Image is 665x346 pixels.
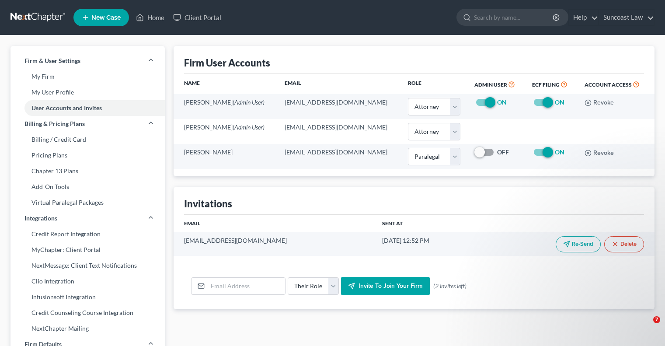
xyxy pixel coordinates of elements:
[24,56,80,65] span: Firm & User Settings
[10,53,165,69] a: Firm & User Settings
[341,277,430,295] button: Invite to join your firm
[278,74,401,94] th: Email
[10,226,165,242] a: Credit Report Integration
[174,232,375,256] td: [EMAIL_ADDRESS][DOMAIN_NAME]
[208,278,285,294] input: Email Address
[635,316,656,337] iframe: Intercom live chat
[233,98,265,106] span: (Admin User)
[174,144,277,169] td: [PERSON_NAME]
[497,98,507,106] strong: ON
[10,273,165,289] a: Clio Integration
[174,215,375,232] th: Email
[169,10,226,25] a: Client Portal
[10,116,165,132] a: Billing & Pricing Plans
[359,282,423,290] span: Invite to join your firm
[375,215,477,232] th: Sent At
[184,56,270,69] div: Firm User Accounts
[10,289,165,305] a: Infusionsoft Integration
[10,179,165,195] a: Add-On Tools
[10,69,165,84] a: My Firm
[174,94,277,119] td: [PERSON_NAME]
[10,321,165,336] a: NextChapter Mailing
[278,119,401,144] td: [EMAIL_ADDRESS][DOMAIN_NAME]
[10,163,165,179] a: Chapter 13 Plans
[233,123,265,131] span: (Admin User)
[474,81,507,88] span: Admin User
[91,14,121,21] span: New Case
[599,10,654,25] a: Suncoast Law
[10,147,165,163] a: Pricing Plans
[433,282,467,290] span: (2 invites left)
[10,195,165,210] a: Virtual Paralegal Packages
[585,99,614,106] button: Revoke
[10,258,165,273] a: NextMessage: Client Text Notifications
[10,210,165,226] a: Integrations
[174,119,277,144] td: [PERSON_NAME]
[174,74,277,94] th: Name
[278,144,401,169] td: [EMAIL_ADDRESS][DOMAIN_NAME]
[10,84,165,100] a: My User Profile
[375,232,477,256] td: [DATE] 12:52 PM
[401,74,467,94] th: Role
[10,242,165,258] a: MyChapter: Client Portal
[474,9,554,25] input: Search by name...
[24,119,85,128] span: Billing & Pricing Plans
[555,98,564,106] strong: ON
[532,81,560,88] span: ECF Filing
[10,305,165,321] a: Credit Counseling Course Integration
[653,316,660,323] span: 7
[585,81,632,88] span: Account Access
[24,214,57,223] span: Integrations
[278,94,401,119] td: [EMAIL_ADDRESS][DOMAIN_NAME]
[132,10,169,25] a: Home
[184,197,232,210] div: Invitations
[569,10,598,25] a: Help
[10,100,165,116] a: User Accounts and Invites
[10,132,165,147] a: Billing / Credit Card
